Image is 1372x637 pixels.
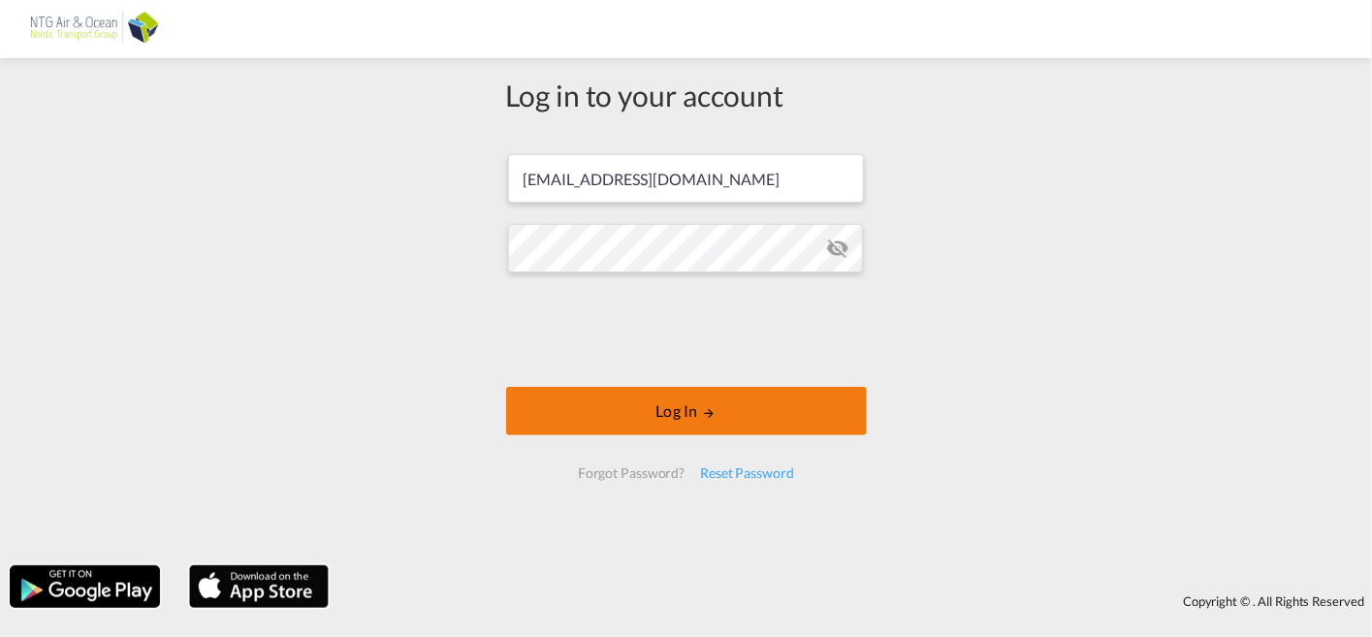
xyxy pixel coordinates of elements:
div: Forgot Password? [570,456,692,491]
img: af31b1c0b01f11ecbc353f8e72265e29.png [29,8,160,51]
div: Reset Password [692,456,802,491]
div: Copyright © . All Rights Reserved [338,585,1372,618]
img: google.png [8,563,162,610]
div: Log in to your account [506,75,867,115]
md-icon: icon-eye-off [826,237,849,260]
img: apple.png [187,563,331,610]
input: Enter email/phone number [508,154,864,203]
button: LOGIN [506,387,867,435]
iframe: reCAPTCHA [539,292,834,367]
